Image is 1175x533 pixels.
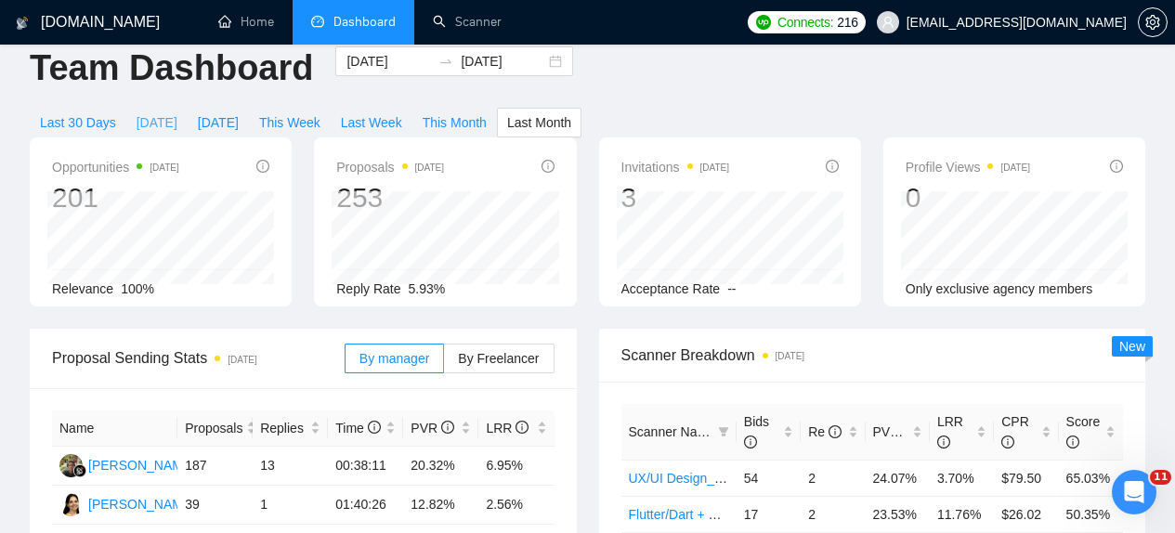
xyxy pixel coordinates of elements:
span: New [1119,339,1145,354]
td: 1 [253,486,328,525]
a: UX/UI Design_Fin Tech [629,471,764,486]
span: Opportunities [52,156,179,178]
span: -- [727,281,736,296]
h1: Team Dashboard [30,46,313,90]
div: 201 [52,180,179,215]
span: 216 [837,12,857,32]
button: [DATE] [126,108,188,137]
span: info-circle [542,160,555,173]
a: searchScanner [433,14,502,30]
span: Acceptance Rate [621,281,721,296]
span: Score [1066,414,1101,449]
td: 6.95% [478,447,554,486]
td: 11.76% [930,496,994,532]
td: $79.50 [994,460,1058,496]
span: Proposals [185,418,242,438]
time: [DATE] [776,351,804,361]
button: Last Month [497,108,581,137]
span: info-circle [937,435,950,448]
button: This Month [412,108,497,137]
input: End date [461,51,545,71]
button: This Week [249,108,331,137]
span: Only exclusive agency members [906,281,1093,296]
span: 5.93% [409,281,446,296]
img: upwork-logo.png [756,15,771,30]
td: 13 [253,447,328,486]
td: 00:38:11 [328,447,403,486]
span: Scanner Breakdown [621,344,1124,367]
div: 3 [621,180,730,215]
div: [PERSON_NAME] Gde [PERSON_NAME] [88,455,334,475]
td: 24.07% [866,460,930,496]
td: 65.03% [1059,460,1123,496]
span: info-circle [826,160,839,173]
button: Last 30 Days [30,108,126,137]
span: Time [335,421,380,435]
span: Connects: [777,12,833,32]
td: 23.53% [866,496,930,532]
span: info-circle [368,421,381,434]
span: swap-right [438,54,453,69]
span: info-circle [1066,435,1079,448]
td: 20.32% [403,447,478,486]
span: Proposals [336,156,444,178]
button: Last Week [331,108,412,137]
span: info-circle [1110,160,1123,173]
div: 253 [336,180,444,215]
th: Name [52,410,177,447]
span: Invitations [621,156,730,178]
span: By Freelancer [458,351,539,366]
span: CPR [1001,414,1029,449]
div: 0 [906,180,1030,215]
a: Flutter/Dart + HealthCare [629,507,775,522]
span: info-circle [1001,435,1014,448]
th: Replies [253,410,328,447]
a: setting [1138,15,1168,30]
span: filter [714,418,733,446]
img: logo [16,8,29,38]
img: AP [59,493,83,516]
time: [DATE] [150,162,178,173]
td: 12.82% [403,486,478,525]
span: PVR [873,424,917,439]
td: 2.56% [478,486,554,525]
td: 2 [801,460,865,496]
span: Proposal Sending Stats [52,346,345,370]
img: IB [59,454,83,477]
span: Last Week [341,112,402,133]
span: Relevance [52,281,113,296]
time: [DATE] [1000,162,1029,173]
span: Last 30 Days [40,112,116,133]
span: user [881,16,894,29]
span: dashboard [311,15,324,28]
span: This Month [423,112,487,133]
td: $26.02 [994,496,1058,532]
button: [DATE] [188,108,249,137]
a: IB[PERSON_NAME] Gde [PERSON_NAME] [59,457,334,472]
span: Reply Rate [336,281,400,296]
span: Dashboard [333,14,396,30]
time: [DATE] [700,162,729,173]
span: info-circle [829,425,842,438]
div: [PERSON_NAME] [88,494,195,514]
span: [DATE] [198,112,239,133]
td: 3.70% [930,460,994,496]
td: 2 [801,496,865,532]
span: By manager [359,351,429,366]
span: PVR [411,421,454,435]
span: 100% [121,281,154,296]
th: Proposals [177,410,253,447]
input: Start date [346,51,431,71]
td: 187 [177,447,253,486]
span: filter [718,426,729,437]
span: Profile Views [906,156,1030,178]
span: Scanner Name [629,424,715,439]
button: setting [1138,7,1168,37]
span: setting [1139,15,1167,30]
span: 11 [1150,470,1171,485]
span: info-circle [441,421,454,434]
span: info-circle [516,421,529,434]
img: gigradar-bm.png [73,464,86,477]
iframe: Intercom live chat [1112,470,1156,514]
td: 54 [737,460,801,496]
